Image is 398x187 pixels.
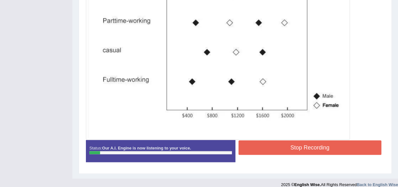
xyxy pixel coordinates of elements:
button: Stop Recording [238,140,382,155]
a: Back to English Wise [357,182,398,187]
div: Status: [86,140,235,162]
strong: English Wise. [294,182,321,187]
strong: Our A.I. Engine is now listening to your voice. [102,146,191,150]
